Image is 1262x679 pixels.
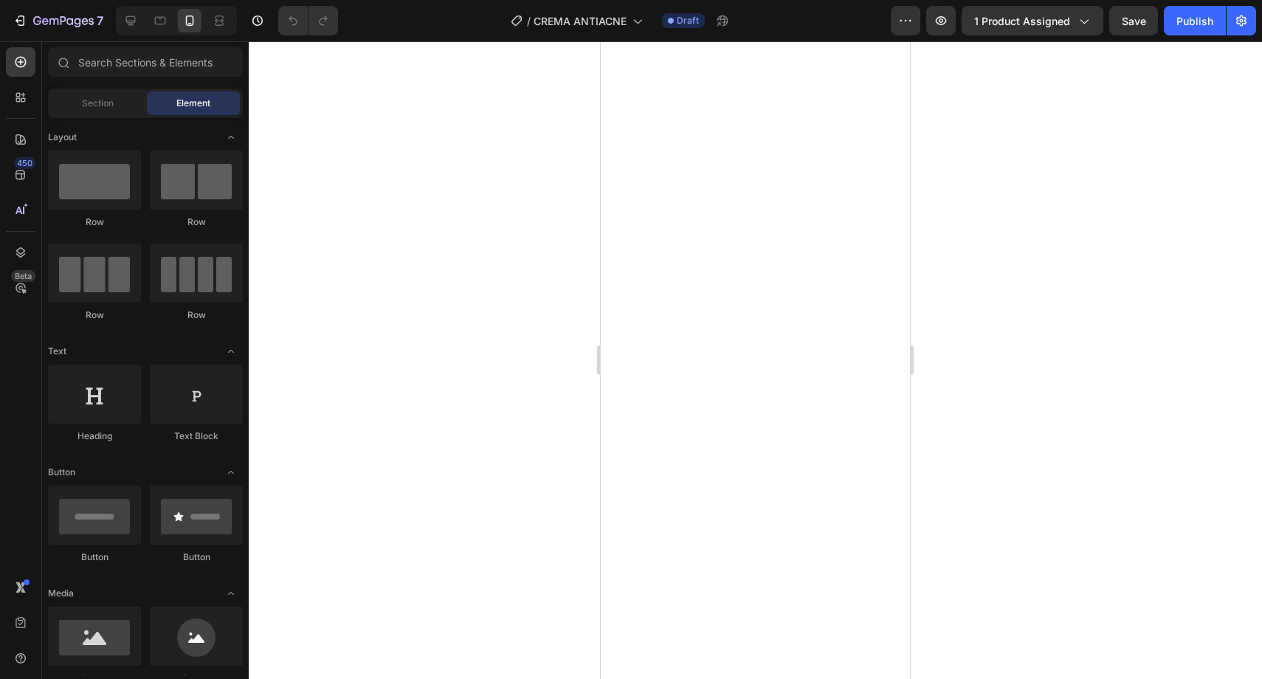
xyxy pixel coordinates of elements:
div: Button [48,551,141,564]
button: 7 [6,6,110,35]
span: Section [82,97,114,110]
button: 1 product assigned [962,6,1103,35]
div: Button [150,551,243,564]
span: Element [176,97,210,110]
span: Toggle open [219,582,243,605]
div: Row [150,216,243,229]
div: Text Block [150,430,243,443]
button: Save [1109,6,1158,35]
span: Toggle open [219,461,243,484]
div: 450 [14,157,35,169]
iframe: Design area [601,41,910,679]
span: Toggle open [219,125,243,149]
span: Toggle open [219,339,243,363]
div: Beta [11,270,35,282]
span: 1 product assigned [974,13,1070,29]
div: Heading [48,430,141,443]
button: Publish [1164,6,1226,35]
div: Row [150,309,243,322]
span: Draft [677,14,699,27]
span: Text [48,345,66,358]
input: Search Sections & Elements [48,47,243,77]
div: Undo/Redo [278,6,338,35]
span: Media [48,587,74,600]
div: Publish [1176,13,1213,29]
p: 7 [97,12,103,30]
span: Save [1122,15,1146,27]
span: / [527,13,531,29]
div: Row [48,216,141,229]
span: CREMA ANTIACNE [534,13,627,29]
div: Row [48,309,141,322]
span: Button [48,466,75,479]
span: Layout [48,131,77,144]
